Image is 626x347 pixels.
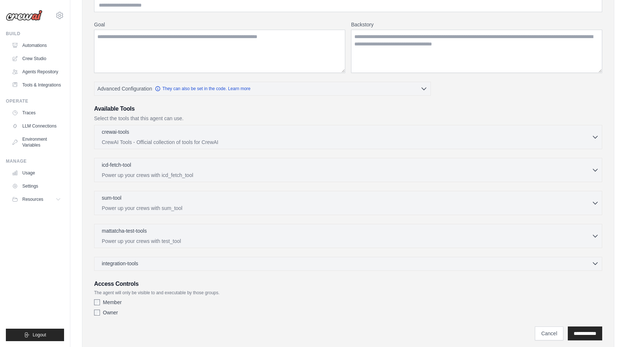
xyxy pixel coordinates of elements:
button: integration-tools [97,260,599,267]
div: Manage [6,158,64,164]
a: They can also be set in the code. Learn more [155,86,250,92]
button: icd-fetch-tool Power up your crews with icd_fetch_tool [97,161,599,179]
button: Logout [6,329,64,341]
a: Automations [9,40,64,51]
p: sum-tool [102,194,122,202]
label: Owner [103,309,118,316]
a: Usage [9,167,64,179]
span: integration-tools [102,260,138,267]
button: mattatcha-test-tools Power up your crews with test_tool [97,227,599,245]
a: Tools & Integrations [9,79,64,91]
p: Power up your crews with icd_fetch_tool [102,171,592,179]
button: sum-tool Power up your crews with sum_tool [97,194,599,212]
p: The agent will only be visible to and executable by those groups. [94,290,602,296]
label: Backstory [351,21,602,28]
h3: Access Controls [94,280,602,288]
h3: Available Tools [94,104,602,113]
a: Agents Repository [9,66,64,78]
p: CrewAI Tools - Official collection of tools for CrewAI [102,139,592,146]
p: Power up your crews with sum_tool [102,204,592,212]
a: Traces [9,107,64,119]
p: crewai-tools [102,128,129,136]
p: Select the tools that this agent can use. [94,115,602,122]
button: Resources [9,193,64,205]
div: Build [6,31,64,37]
img: Logo [6,10,42,21]
a: Cancel [535,326,563,340]
label: Goal [94,21,345,28]
span: Advanced Configuration [97,85,152,92]
span: Logout [33,332,46,338]
label: Member [103,299,122,306]
div: Operate [6,98,64,104]
span: Resources [22,196,43,202]
a: Crew Studio [9,53,64,64]
a: LLM Connections [9,120,64,132]
a: Settings [9,180,64,192]
p: icd-fetch-tool [102,161,131,169]
button: crewai-tools CrewAI Tools - Official collection of tools for CrewAI [97,128,599,146]
p: Power up your crews with test_tool [102,237,592,245]
p: mattatcha-test-tools [102,227,147,235]
a: Environment Variables [9,133,64,151]
button: Advanced Configuration They can also be set in the code. Learn more [94,82,431,95]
